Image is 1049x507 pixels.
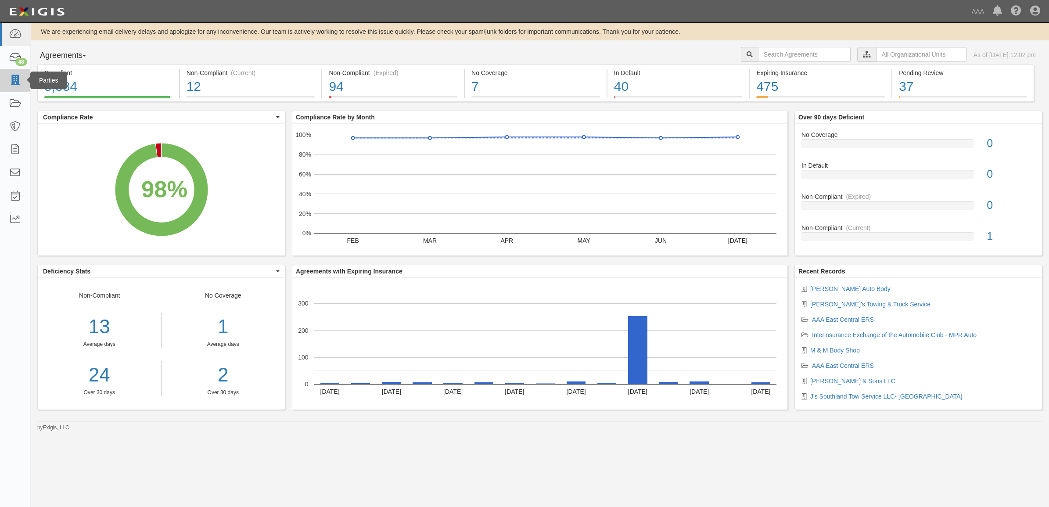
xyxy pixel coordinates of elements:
a: [PERSON_NAME]'s Towing & Truck Service [810,301,930,308]
a: 24 [38,361,161,389]
div: No Coverage [162,291,285,396]
text: 60% [299,171,311,178]
div: 7 [471,77,600,96]
a: AAA East Central ERS [812,316,874,323]
text: APR [500,237,513,244]
div: Compliant [44,68,172,77]
text: [DATE] [382,388,401,395]
a: Interinsurance Exchange of the Automobile Club - MPR Auto [812,331,977,338]
div: 1 [980,229,1042,245]
div: 12 [187,77,315,96]
b: Compliance Rate by Month [296,114,375,121]
div: No Coverage [795,130,1042,139]
div: Average days [168,341,279,348]
a: Non-Compliant(Expired)94 [322,96,464,103]
div: 94 [329,77,457,96]
input: All Organizational Units [876,47,967,62]
div: No Coverage [471,68,600,77]
a: [PERSON_NAME] Auto Body [810,285,891,292]
b: Agreements with Expiring Insurance [296,268,402,275]
svg: A chart. [292,278,787,410]
div: (Current) [846,223,870,232]
text: 100 [298,354,309,361]
text: [DATE] [690,388,709,395]
div: 475 [756,77,885,96]
svg: A chart. [292,124,787,255]
a: AAA East Central ERS [812,362,874,369]
text: 80% [299,151,311,158]
text: [DATE] [628,388,647,395]
div: Parties [30,72,67,89]
div: (Expired) [374,68,399,77]
div: 48 [15,58,27,66]
a: Non-Compliant(Current)12 [180,96,322,103]
text: FEB [347,237,359,244]
div: 13 [38,313,161,341]
a: J's Southland Tow Service LLC- [GEOGRAPHIC_DATA] [810,393,963,400]
a: In Default0 [801,161,1035,192]
div: (Expired) [846,192,871,201]
div: Non-Compliant [38,291,162,396]
div: As of [DATE] 12:02 pm [974,50,1036,59]
a: AAA [967,3,988,20]
text: 200 [298,327,309,334]
a: Non-Compliant(Current)1 [801,223,1035,248]
text: [DATE] [567,388,586,395]
div: (Current) [231,68,255,77]
a: Pending Review37 [892,96,1034,103]
div: Non-Compliant (Current) [187,68,315,77]
div: Over 30 days [38,389,161,396]
div: 1 [168,313,279,341]
text: [DATE] [320,388,340,395]
a: 2 [168,361,279,389]
text: JUN [655,237,667,244]
div: Non-Compliant (Expired) [329,68,457,77]
text: MAR [423,237,437,244]
span: Deficiency Stats [43,267,274,276]
a: [PERSON_NAME] & Sons LLC [810,378,895,385]
div: In Default [614,68,743,77]
img: logo-5460c22ac91f19d4615b14bd174203de0afe785f0fc80cf4dbbc73dc1793850b.png [7,4,67,20]
a: Non-Compliant(Expired)0 [801,192,1035,223]
div: 37 [899,77,1027,96]
div: 98% [141,173,187,205]
div: Non-Compliant [795,192,1042,201]
input: Search Agreements [758,47,851,62]
div: Expiring Insurance [756,68,885,77]
div: 0 [980,136,1042,151]
div: Non-Compliant [795,223,1042,232]
text: [DATE] [505,388,524,395]
a: M & M Body Shop [810,347,860,354]
button: Deficiency Stats [38,265,285,277]
text: 0 [305,381,309,388]
a: No Coverage7 [465,96,607,103]
text: [DATE] [751,388,770,395]
text: [DATE] [443,388,463,395]
b: Recent Records [798,268,845,275]
i: Help Center - Complianz [1011,6,1021,17]
small: by [37,424,69,431]
text: [DATE] [728,237,747,244]
div: 0 [980,198,1042,213]
text: MAY [578,237,591,244]
div: Pending Review [899,68,1027,77]
a: Compliant5,334 [37,96,179,103]
text: 40% [299,191,311,198]
div: Average days [38,341,161,348]
a: Expiring Insurance475 [750,96,891,103]
text: 0% [302,230,311,237]
button: Compliance Rate [38,111,285,123]
a: Exigis, LLC [43,424,69,431]
text: 300 [298,300,309,307]
button: Agreements [37,47,103,65]
div: In Default [795,161,1042,170]
a: No Coverage0 [801,130,1035,162]
a: In Default40 [607,96,749,103]
span: Compliance Rate [43,113,274,122]
svg: A chart. [38,124,285,255]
